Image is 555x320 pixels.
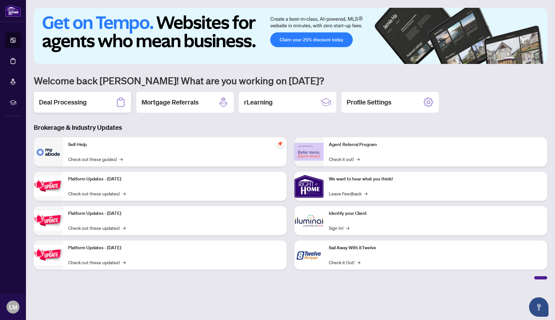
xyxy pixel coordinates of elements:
p: Platform Updates - [DATE] [68,244,281,252]
button: 2 [517,57,520,60]
a: Sign In!→ [329,224,349,231]
p: Identify your Client [329,210,542,217]
button: 6 [538,57,541,60]
span: → [364,190,367,197]
img: Platform Updates - July 8, 2025 [34,210,63,231]
img: Sail Away With 8Twelve [294,240,324,270]
button: 3 [523,57,525,60]
p: We want to hear what you think! [329,176,542,183]
a: Check it Out!→ [329,259,360,266]
button: Open asap [529,297,549,317]
p: Platform Updates - [DATE] [68,210,281,217]
img: We want to hear what you think! [294,172,324,201]
h2: Mortgage Referrals [142,98,199,107]
img: Slide 0 [34,8,547,64]
button: 4 [528,57,530,60]
img: Identify your Client [294,206,324,235]
span: → [357,259,360,266]
span: → [356,155,360,163]
button: 5 [533,57,536,60]
img: Platform Updates - June 23, 2025 [34,245,63,265]
h1: Welcome back [PERSON_NAME]! What are you working on [DATE]? [34,74,547,87]
a: Check it out!→ [329,155,360,163]
img: Self-Help [34,137,63,166]
h2: Deal Processing [39,98,87,107]
p: Platform Updates - [DATE] [68,176,281,183]
a: Check out these updates!→ [68,259,126,266]
span: → [122,259,126,266]
a: Check out these updates!→ [68,190,126,197]
p: Sail Away With 8Twelve [329,244,542,252]
p: Agent Referral Program [329,141,542,148]
h2: rLearning [244,98,273,107]
p: Self-Help [68,141,281,148]
img: Agent Referral Program [294,143,324,161]
span: LM [9,302,17,312]
span: → [119,155,123,163]
a: Leave Feedback→ [329,190,367,197]
img: Platform Updates - July 21, 2025 [34,176,63,196]
span: → [122,190,126,197]
h2: Profile Settings [347,98,391,107]
span: → [346,224,349,231]
img: logo [5,5,21,17]
a: Check out these guides!→ [68,155,123,163]
a: Check out these updates!→ [68,224,126,231]
h3: Brokerage & Industry Updates [34,123,547,132]
button: 1 [504,57,515,60]
span: → [122,224,126,231]
span: pushpin [276,140,284,148]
